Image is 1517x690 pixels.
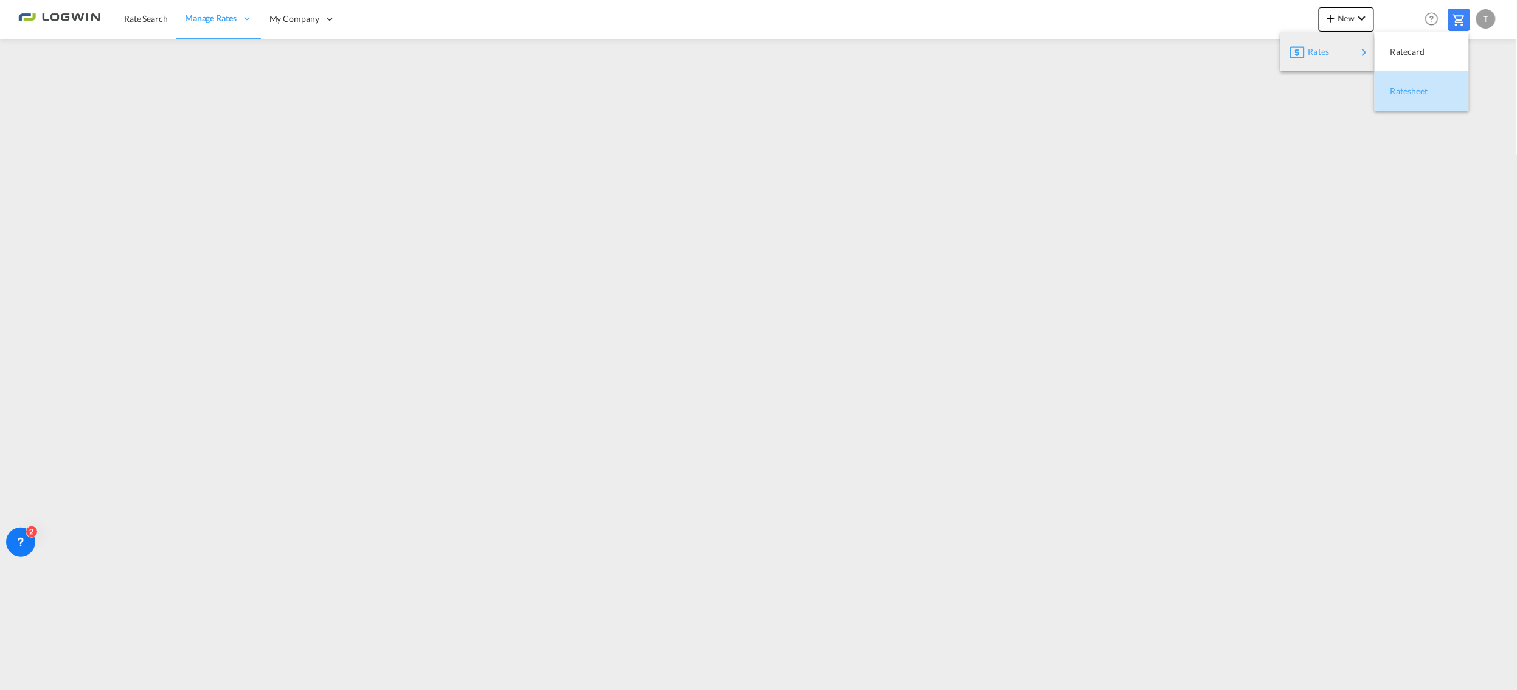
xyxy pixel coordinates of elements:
[1357,45,1372,60] md-icon: icon-chevron-right
[1384,76,1459,106] div: Ratesheet
[1308,40,1323,64] span: Rates
[1390,40,1404,64] span: Ratecard
[1384,37,1459,67] div: Ratecard
[1390,79,1404,103] span: Ratesheet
